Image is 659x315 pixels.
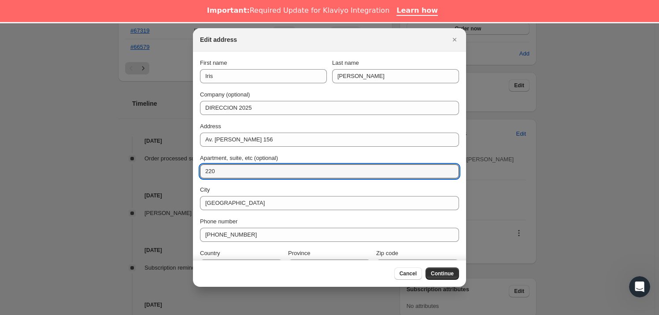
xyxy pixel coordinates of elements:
button: Continue [426,267,459,280]
span: Address [200,123,221,130]
span: Apartment, suite, etc (optional) [200,155,278,161]
iframe: Intercom live chat [629,276,650,297]
span: Country [200,250,220,256]
a: Learn how [396,6,438,16]
span: Phone number [200,218,237,225]
span: Last name [332,59,359,66]
span: Company (optional) [200,91,250,98]
span: Cancel [400,270,417,277]
h2: Edit address [200,35,237,44]
span: First name [200,59,227,66]
span: City [200,186,210,193]
div: Required Update for Klaviyo Integration [207,6,389,15]
button: Close [448,33,461,46]
span: Province [288,250,311,256]
b: Important: [207,6,250,15]
span: Zip code [376,250,398,256]
button: Cancel [394,267,422,280]
span: Continue [431,270,454,277]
